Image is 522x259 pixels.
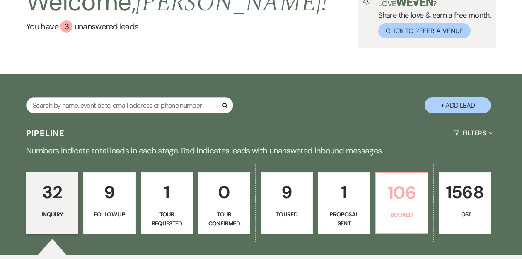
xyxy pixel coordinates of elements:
p: Lost [444,210,486,219]
input: Search by name, event date, email address or phone number [26,97,233,113]
p: 9 [266,178,307,206]
p: Follow Up [89,210,130,219]
p: Toured [266,210,307,219]
p: Booked [381,210,423,219]
p: 1 [146,178,188,206]
a: 1568Lost [439,172,491,234]
p: Tour Requested [146,210,188,228]
a: 1Tour Requested [141,172,193,234]
p: 106 [381,179,423,206]
button: + Add Lead [425,97,491,113]
a: 106Booked [375,172,428,234]
a: 9Toured [261,172,313,234]
a: 0Tour Confirmed [198,172,250,234]
h3: Pipeline [26,127,65,139]
a: 9Follow Up [83,172,135,234]
p: Tour Confirmed [203,210,245,228]
p: 1 [323,178,365,206]
p: Inquiry [31,210,73,219]
p: 9 [89,178,130,206]
a: 32Inquiry [26,172,78,234]
a: 1Proposal Sent [318,172,370,234]
p: Proposal Sent [323,210,365,228]
p: 32 [31,178,73,206]
button: Click to Refer a Venue [378,23,471,38]
div: 3 [60,20,72,33]
p: 1568 [444,178,486,206]
button: Filters [451,122,496,144]
p: 0 [203,178,245,206]
a: You have 3 unanswered leads. [26,20,327,33]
